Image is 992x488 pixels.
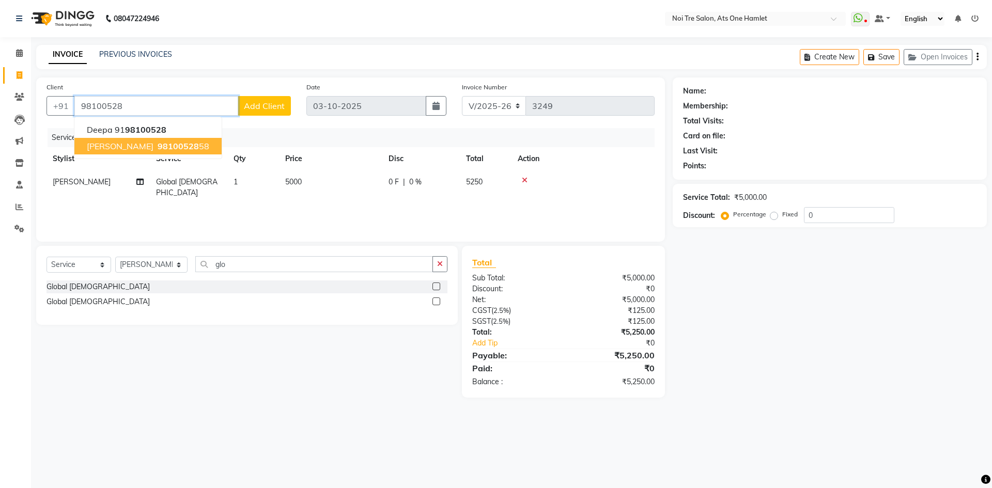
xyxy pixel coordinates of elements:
div: Discount: [683,210,715,221]
a: PREVIOUS INVOICES [99,50,172,59]
span: Add Client [244,101,285,111]
div: Total Visits: [683,116,724,127]
a: Add Tip [464,338,580,349]
div: Paid: [464,362,563,374]
span: 5000 [285,177,302,186]
span: 2.5% [493,317,508,325]
div: Net: [464,294,563,305]
button: Create New [800,49,859,65]
button: Open Invoices [904,49,972,65]
ngb-highlight: 91 [115,124,166,135]
img: logo [26,4,97,33]
th: Stylist [47,147,150,170]
button: Save [863,49,900,65]
div: ₹5,000.00 [734,192,767,203]
div: Balance : [464,376,563,387]
div: Points: [683,161,706,171]
div: ₹125.00 [563,316,662,327]
span: CGST [472,306,491,315]
button: Add Client [238,96,291,116]
th: Disc [382,147,460,170]
div: ₹5,000.00 [563,294,662,305]
button: +91 [47,96,75,116]
div: Services [48,128,662,147]
div: Total: [464,327,563,338]
div: Membership: [683,101,728,112]
span: | [403,177,405,187]
div: Payable: [464,349,563,361]
input: Search or Scan [195,256,433,272]
label: Fixed [782,210,798,219]
div: Card on file: [683,131,725,141]
label: Date [306,83,320,92]
th: Action [512,147,655,170]
div: Discount: [464,284,563,294]
div: Service Total: [683,192,730,203]
div: ₹5,250.00 [563,349,662,361]
a: INVOICE [49,45,87,64]
th: Price [279,147,382,170]
b: 08047224946 [114,4,159,33]
div: ₹0 [563,362,662,374]
div: Global [DEMOGRAPHIC_DATA] [47,296,150,307]
div: ₹5,250.00 [563,327,662,338]
span: 0 F [389,177,399,187]
div: ₹0 [563,284,662,294]
th: Total [460,147,512,170]
div: ( ) [464,316,563,327]
span: 98100528 [125,124,166,135]
div: Sub Total: [464,273,563,284]
div: Name: [683,86,706,97]
input: Search by Name/Mobile/Email/Code [74,96,238,116]
label: Invoice Number [462,83,507,92]
div: Last Visit: [683,146,718,156]
span: [PERSON_NAME] [53,177,111,186]
label: Percentage [733,210,766,219]
span: Global [DEMOGRAPHIC_DATA] [156,177,218,197]
div: ₹125.00 [563,305,662,316]
div: ₹5,000.00 [563,273,662,284]
div: ₹5,250.00 [563,376,662,387]
span: [PERSON_NAME] [87,141,153,151]
span: deepa [87,124,113,135]
span: 5250 [466,177,483,186]
div: Global [DEMOGRAPHIC_DATA] [47,281,150,292]
div: ₹0 [580,338,662,349]
span: SGST [472,317,491,326]
label: Client [47,83,63,92]
ngb-highlight: 58 [156,141,209,151]
div: ( ) [464,305,563,316]
th: Qty [227,147,279,170]
span: 2.5% [493,306,509,314]
span: Total [472,257,496,268]
span: 1 [234,177,238,186]
span: 0 % [409,177,422,187]
span: 98100528 [158,141,199,151]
